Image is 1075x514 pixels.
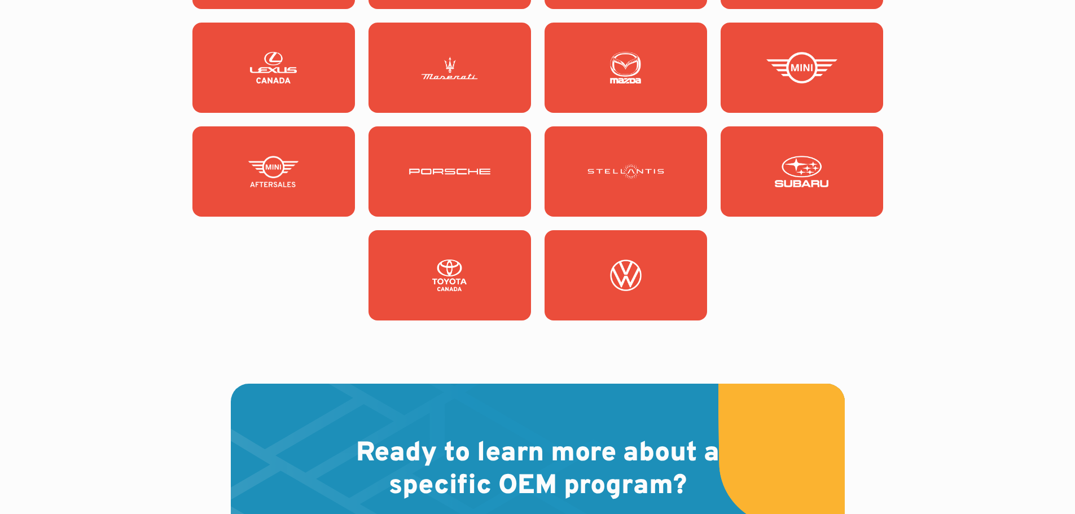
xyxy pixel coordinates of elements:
img: Lexus Canada [233,52,314,84]
img: Mazda [585,52,666,84]
img: Volkswagen [585,260,666,291]
h2: Ready to learn more about a specific OEM program? [303,438,773,503]
img: Maserati [409,52,490,84]
img: Mini Fixed Ops [233,156,314,187]
img: Mini [761,52,843,84]
img: Subaru [761,156,843,187]
img: Stellantis [585,156,666,187]
img: Toyota Canada [409,260,490,291]
img: Porsche [409,156,490,187]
